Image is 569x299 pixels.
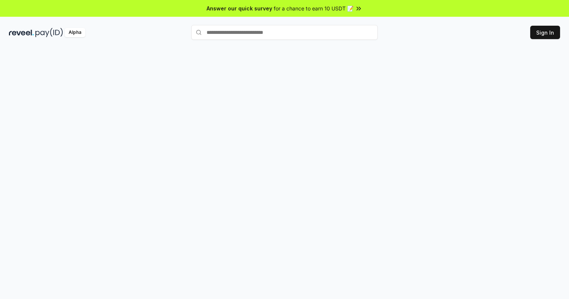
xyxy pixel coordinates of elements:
button: Sign In [530,26,560,39]
img: pay_id [35,28,63,37]
span: Answer our quick survey [207,4,272,12]
img: reveel_dark [9,28,34,37]
span: for a chance to earn 10 USDT 📝 [274,4,353,12]
div: Alpha [65,28,85,37]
